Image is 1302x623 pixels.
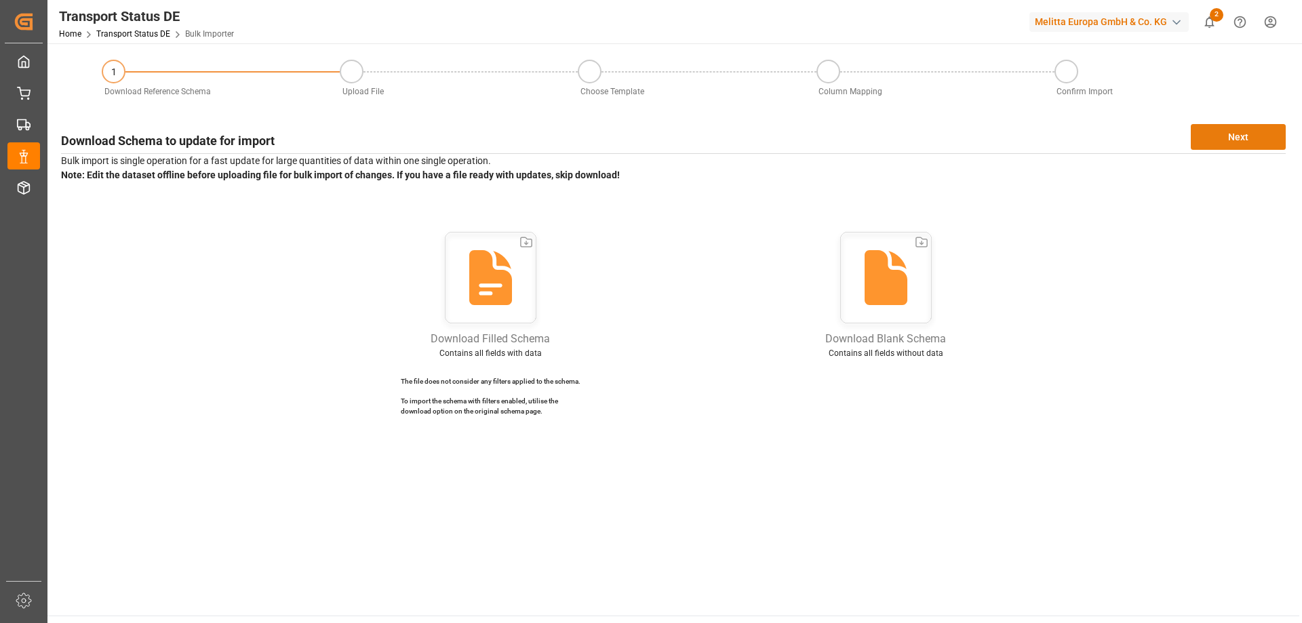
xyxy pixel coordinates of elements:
[580,87,644,96] span: Choose Template
[829,347,943,359] p: Contains all fields without data
[61,169,620,180] strong: Note: Edit the dataset offline before uploading file for bulk import of changes. If you have a fi...
[431,331,550,347] p: Download Filled Schema
[61,154,1286,182] p: Bulk import is single operation for a fast update for large quantities of data within one single ...
[1194,7,1225,37] button: show 2 new notifications
[59,29,81,39] a: Home
[342,87,384,96] span: Upload File
[1057,87,1113,96] span: Confirm Import
[401,376,580,386] p: The file does not consider any filters applied to the schema.
[401,396,580,416] p: To import the schema with filters enabled, utilise the download option on the original schema page.
[825,331,946,347] p: Download Blank Schema
[1029,9,1194,35] button: Melitta Europa GmbH & Co. KG
[1029,12,1189,32] div: Melitta Europa GmbH & Co. KG
[1225,7,1255,37] button: Help Center
[103,61,124,83] div: 1
[59,6,234,26] div: Transport Status DE
[96,29,170,39] a: Transport Status DE
[104,87,211,96] span: Download Reference Schema
[439,347,542,359] p: Contains all fields with data
[818,87,882,96] span: Column Mapping
[61,132,275,150] h3: Download Schema to update for import
[1191,124,1286,150] button: Next
[1210,8,1223,22] span: 2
